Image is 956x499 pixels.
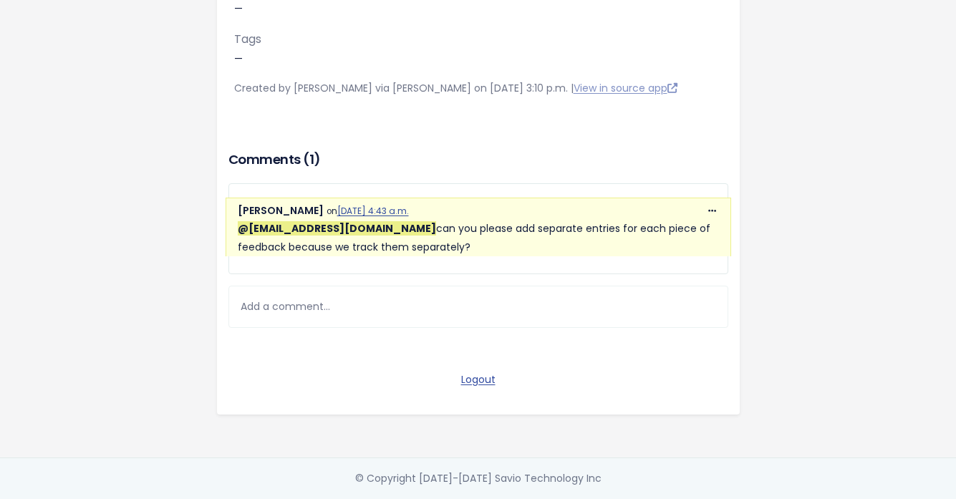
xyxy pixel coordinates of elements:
[238,220,719,256] p: can you please add separate entries for each piece of feedback because we track them separately?
[574,81,677,95] a: View in source app
[234,81,677,95] span: Created by [PERSON_NAME] via [PERSON_NAME] on [DATE] 3:10 p.m. |
[309,150,314,168] span: 1
[355,470,602,488] div: © Copyright [DATE]-[DATE] Savio Technology Inc
[238,221,436,236] span: Nikki Dandolou
[327,205,409,217] span: on
[228,150,728,170] h3: Comments ( )
[228,286,728,328] div: Add a comment...
[337,205,409,217] a: [DATE] 4:43 a.m.
[234,31,261,47] span: Tags
[461,372,496,387] a: Logout
[238,203,324,218] span: [PERSON_NAME]
[234,29,723,68] p: —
